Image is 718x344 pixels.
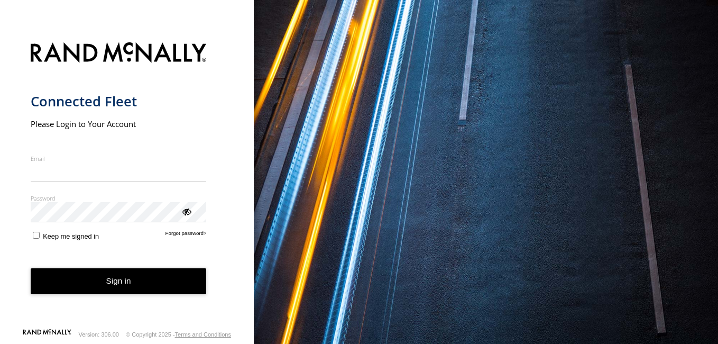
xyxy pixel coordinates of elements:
div: ViewPassword [181,206,191,216]
input: Keep me signed in [33,232,40,239]
button: Sign in [31,268,207,294]
form: main [31,36,224,328]
div: Version: 306.00 [79,331,119,338]
label: Password [31,194,207,202]
a: Forgot password? [165,230,207,240]
a: Terms and Conditions [175,331,231,338]
label: Email [31,155,207,162]
a: Visit our Website [23,329,71,340]
img: Rand McNally [31,40,207,67]
div: © Copyright 2025 - [126,331,231,338]
h1: Connected Fleet [31,93,207,110]
h2: Please Login to Your Account [31,119,207,129]
span: Keep me signed in [43,232,99,240]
